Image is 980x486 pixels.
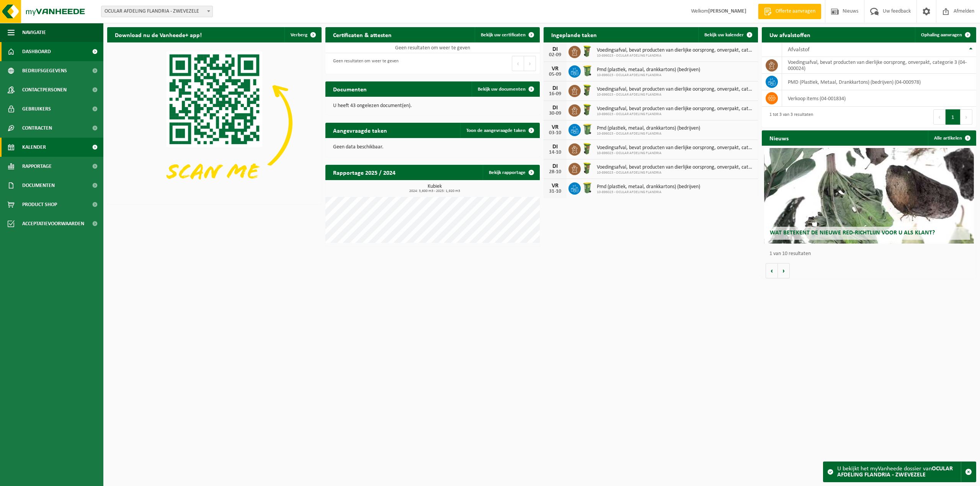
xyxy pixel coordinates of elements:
[837,466,953,478] strong: OCULAR AFDELING FLANDRIA - ZWEVEZELE
[22,176,55,195] span: Documenten
[544,27,604,42] h2: Ingeplande taken
[547,163,563,169] div: DI
[329,55,399,72] div: Geen resultaten om weer te geven
[547,72,563,77] div: 05-09
[581,142,594,155] img: WB-0060-HPE-GN-50
[921,33,962,37] span: Ophaling aanvragen
[466,128,526,133] span: Toon de aangevraagde taken
[547,66,563,72] div: VR
[22,42,51,61] span: Dashboard
[597,190,700,195] span: 10-896023 - OCULAR AFDELING FLANDRIA
[291,33,307,37] span: Verberg
[762,130,796,145] h2: Nieuws
[460,123,539,138] a: Toon de aangevraagde taken
[547,183,563,189] div: VR
[547,130,563,136] div: 03-10
[547,52,563,58] div: 02-09
[333,145,532,150] p: Geen data beschikbaar.
[107,42,322,203] img: Download de VHEPlus App
[22,214,84,233] span: Acceptatievoorwaarden
[22,99,51,119] span: Gebruikers
[22,23,46,42] span: Navigatie
[547,144,563,150] div: DI
[22,119,52,138] span: Contracten
[22,157,52,176] span: Rapportage
[597,184,700,190] span: Pmd (plastiek, metaal, drankkartons) (bedrijven)
[581,45,594,58] img: WB-0060-HPE-GN-50
[764,148,974,244] a: Wat betekent de nieuwe RED-richtlijn voor u als klant?
[837,462,961,482] div: U bekijkt het myVanheede dossier van
[547,91,563,97] div: 16-09
[782,90,976,107] td: verkoop items (04-001834)
[708,8,746,14] strong: [PERSON_NAME]
[333,103,532,109] p: U heeft 43 ongelezen document(en).
[698,27,757,42] a: Bekijk uw kalender
[597,132,700,136] span: 10-896023 - OCULAR AFDELING FLANDRIA
[581,103,594,116] img: WB-0060-HPE-GN-50
[770,230,935,236] span: Wat betekent de nieuwe RED-richtlijn voor u als klant?
[581,123,594,136] img: WB-0240-HPE-GN-50
[22,195,57,214] span: Product Shop
[547,124,563,130] div: VR
[581,162,594,175] img: WB-0060-HPE-GN-50
[512,56,524,71] button: Previous
[581,64,594,77] img: WB-0240-HPE-GN-50
[597,151,754,156] span: 10-896023 - OCULAR AFDELING FLANDRIA
[766,263,778,278] button: Vorige
[325,27,399,42] h2: Certificaten & attesten
[581,84,594,97] img: WB-0060-HPE-GN-50
[597,73,700,78] span: 10-896023 - OCULAR AFDELING FLANDRIA
[547,111,563,116] div: 30-09
[597,86,754,93] span: Voedingsafval, bevat producten van dierlijke oorsprong, onverpakt, categorie 3
[597,125,700,132] span: Pmd (plastiek, metaal, drankkartons) (bedrijven)
[547,85,563,91] div: DI
[547,189,563,194] div: 31-10
[928,130,975,146] a: Alle artikelen
[762,27,818,42] h2: Uw afvalstoffen
[547,150,563,155] div: 14-10
[597,47,754,54] span: Voedingsafval, bevat producten van dierlijke oorsprong, onverpakt, categorie 3
[597,93,754,97] span: 10-896023 - OCULAR AFDELING FLANDRIA
[597,106,754,112] span: Voedingsafval, bevat producten van dierlijke oorsprong, onverpakt, categorie 3
[101,6,213,17] span: OCULAR AFDELING FLANDRIA - ZWEVEZELE
[547,105,563,111] div: DI
[597,54,754,58] span: 10-896023 - OCULAR AFDELING FLANDRIA
[597,164,754,171] span: Voedingsafval, bevat producten van dierlijke oorsprong, onverpakt, categorie 3
[524,56,536,71] button: Next
[946,109,960,125] button: 1
[597,145,754,151] span: Voedingsafval, bevat producten van dierlijke oorsprong, onverpakt, categorie 3
[284,27,321,42] button: Verberg
[782,74,976,90] td: PMD (Plastiek, Metaal, Drankkartons) (bedrijven) (04-000978)
[478,87,526,92] span: Bekijk uw documenten
[788,47,810,53] span: Afvalstof
[101,6,212,17] span: OCULAR AFDELING FLANDRIA - ZWEVEZELE
[547,46,563,52] div: DI
[758,4,821,19] a: Offerte aanvragen
[325,81,374,96] h2: Documenten
[472,81,539,97] a: Bekijk uw documenten
[782,57,976,74] td: voedingsafval, bevat producten van dierlijke oorsprong, onverpakt, categorie 3 (04-000024)
[915,27,975,42] a: Ophaling aanvragen
[22,61,67,80] span: Bedrijfsgegevens
[325,165,403,180] h2: Rapportage 2025 / 2024
[769,251,972,257] p: 1 van 10 resultaten
[704,33,744,37] span: Bekijk uw kalender
[778,263,790,278] button: Volgende
[329,189,540,193] span: 2024: 3,600 m3 - 2025: 1,920 m3
[325,123,395,138] h2: Aangevraagde taken
[483,165,539,180] a: Bekijk rapportage
[329,184,540,193] h3: Kubiek
[475,27,539,42] a: Bekijk uw certificaten
[597,112,754,117] span: 10-896023 - OCULAR AFDELING FLANDRIA
[766,109,813,125] div: 1 tot 3 van 3 resultaten
[22,80,67,99] span: Contactpersonen
[325,42,540,53] td: Geen resultaten om weer te geven
[774,8,817,15] span: Offerte aanvragen
[597,171,754,175] span: 10-896023 - OCULAR AFDELING FLANDRIA
[933,109,946,125] button: Previous
[581,181,594,194] img: WB-0240-HPE-GN-50
[107,27,209,42] h2: Download nu de Vanheede+ app!
[547,169,563,175] div: 28-10
[481,33,526,37] span: Bekijk uw certificaten
[22,138,46,157] span: Kalender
